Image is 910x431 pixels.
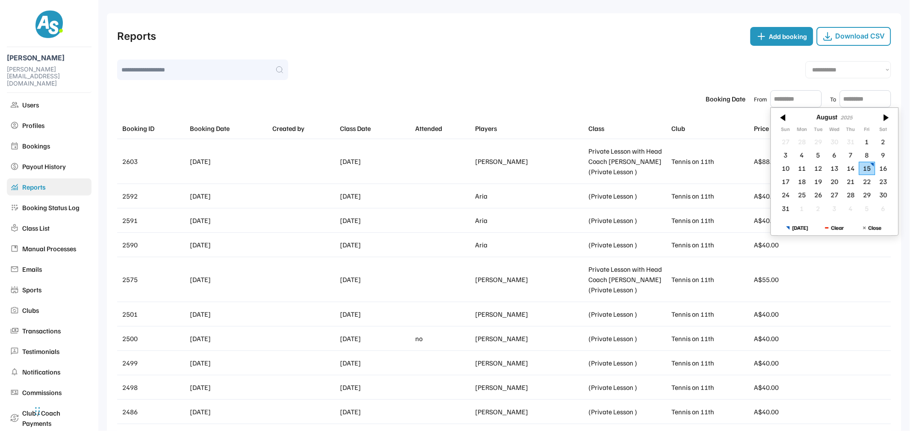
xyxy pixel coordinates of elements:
[22,223,88,233] div: Class List
[810,126,827,135] th: Tuesday
[122,191,186,201] div: 2592
[778,188,794,202] div: 8/24/2025
[836,32,885,40] div: Download CSV
[589,240,668,250] div: (Private Lesson )
[35,10,63,38] img: AS-100x100%402x.png
[10,101,19,109] img: group_24dp_909090_FILL0_wght400_GRAD0_opsz24.svg
[810,175,827,188] div: 8/19/2025
[875,149,892,162] div: 8/09/2025
[589,333,668,344] div: (Private Lesson )
[22,120,88,131] div: Profiles
[827,202,843,215] div: 9/03/2025
[122,156,186,166] div: 2603
[859,162,875,175] div: 8/15/2025
[859,126,875,135] th: Friday
[10,388,19,397] img: universal_currency_24dp_909090_FILL0_wght400_GRAD0_opsz24.svg
[476,215,585,226] div: Aria
[778,162,794,175] div: 8/10/2025
[827,175,843,188] div: 8/20/2025
[754,358,818,368] div: A$40.00
[671,274,751,285] div: Tennis on 11th
[810,188,827,202] div: 8/26/2025
[476,156,585,166] div: [PERSON_NAME]
[10,183,19,191] img: monitoring_24dp_2596BE_FILL0_wght400_GRAD0_opsz24.svg
[22,408,88,428] div: Club / Coach Payments
[476,274,585,285] div: [PERSON_NAME]
[10,203,19,212] img: app_registration_24dp_909090_FILL0_wght400_GRAD0_opsz24.svg
[476,191,585,201] div: Aria
[810,149,827,162] div: 8/05/2025
[671,123,751,134] div: Club
[875,188,892,202] div: 8/30/2025
[340,407,412,417] div: [DATE]
[190,407,269,417] div: [DATE]
[22,387,88,398] div: Commissions
[841,114,853,121] div: 2025
[843,175,859,188] div: 8/21/2025
[22,346,88,357] div: Testimonials
[671,382,751,392] div: Tennis on 11th
[778,149,794,162] div: 8/03/2025
[476,333,585,344] div: [PERSON_NAME]
[754,95,767,104] div: From
[754,215,818,226] div: A$40.00
[671,191,751,201] div: Tennis on 11th
[794,188,810,202] div: 8/25/2025
[817,113,838,121] div: August
[122,358,186,368] div: 2499
[190,156,269,166] div: [DATE]
[190,358,269,368] div: [DATE]
[190,191,269,201] div: [DATE]
[754,382,818,392] div: A$40.00
[671,215,751,226] div: Tennis on 11th
[340,215,412,226] div: [DATE]
[190,123,269,134] div: Booking Date
[843,135,859,149] div: 7/31/2025
[794,162,810,175] div: 8/11/2025
[859,149,875,162] div: 8/08/2025
[754,240,818,250] div: A$40.00
[875,202,892,215] div: 9/06/2025
[810,135,827,149] div: 7/29/2025
[778,126,794,135] th: Sunday
[769,31,807,42] div: Add booking
[794,202,810,215] div: 9/01/2025
[190,240,269,250] div: [DATE]
[589,358,668,368] div: (Private Lesson )
[22,202,88,213] div: Booking Status Log
[859,135,875,149] div: 8/01/2025
[10,142,19,150] img: event_24dp_909090_FILL0_wght400_GRAD0_opsz24.svg
[273,123,337,134] div: Created by
[22,244,88,254] div: Manual Processes
[190,382,269,392] div: [DATE]
[843,162,859,175] div: 8/14/2025
[843,149,859,162] div: 8/07/2025
[22,367,88,377] div: Notifications
[754,333,818,344] div: A$40.00
[816,220,854,235] button: Clear
[671,407,751,417] div: Tennis on 11th
[589,215,668,226] div: (Private Lesson )
[22,285,88,295] div: Sports
[875,175,892,188] div: 8/23/2025
[589,191,668,201] div: (Private Lesson )
[794,175,810,188] div: 8/18/2025
[10,265,19,273] img: mail_24dp_909090_FILL0_wght400_GRAD0_opsz24.svg
[190,274,269,285] div: [DATE]
[340,191,412,201] div: [DATE]
[7,66,92,87] div: [PERSON_NAME][EMAIL_ADDRESS][DOMAIN_NAME]
[10,347,19,356] img: 3p_24dp_909090_FILL0_wght400_GRAD0_opsz24.svg
[859,175,875,188] div: 8/22/2025
[10,162,19,171] img: paid_24dp_909090_FILL0_wght400_GRAD0_opsz24.svg
[754,274,818,285] div: A$55.00
[10,121,19,130] img: account_circle_24dp_909090_FILL0_wght400_GRAD0_opsz24.svg
[589,309,668,319] div: (Private Lesson )
[340,382,412,392] div: [DATE]
[476,407,585,417] div: [PERSON_NAME]
[706,94,746,104] div: Booking Date
[859,202,875,215] div: 9/05/2025
[476,309,585,319] div: [PERSON_NAME]
[122,309,186,319] div: 2501
[7,54,92,62] div: [PERSON_NAME]
[22,100,88,110] div: Users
